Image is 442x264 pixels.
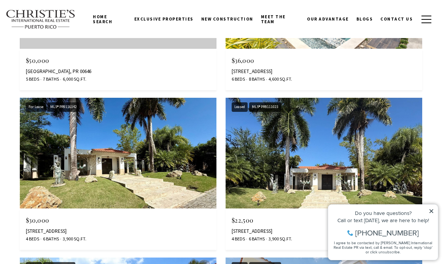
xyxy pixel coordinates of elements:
[31,36,95,43] span: [PHONE_NUMBER]
[267,76,292,83] span: 4,600 Sq.Ft.
[41,236,59,242] span: 6 Baths
[10,47,108,61] span: I agree to be contacted by [PERSON_NAME] International Real Estate PR via text, call & email. To ...
[380,16,413,22] span: Contact Us
[232,236,245,242] span: 4 Beds
[303,10,353,29] a: Our Advantage
[26,228,210,234] div: [STREET_ADDRESS]
[247,236,265,242] span: 6 Baths
[134,16,194,22] span: Exclusive Properties
[226,98,422,208] img: Leased
[26,68,210,75] div: [GEOGRAPHIC_DATA], PR 00646
[61,236,86,242] span: 3,900 Sq.Ft.
[232,216,253,224] span: $22,500
[249,102,281,112] div: MLS® PR9111023
[8,24,110,30] div: Call or text [DATE], we are here to help!
[41,76,59,83] span: 7 Baths
[232,228,416,234] div: [STREET_ADDRESS]
[26,56,49,64] span: $50,000
[377,10,417,29] a: Contact Us
[26,236,39,242] span: 4 Beds
[232,68,416,75] div: [STREET_ADDRESS]
[8,17,110,22] div: Do you have questions?
[201,16,253,22] span: New Construction
[26,76,39,83] span: 5 Beds
[267,236,292,242] span: 3,900 Sq.Ft.
[26,102,46,112] div: For Lease
[89,7,130,31] a: Home Search
[232,76,245,83] span: 6 Beds
[226,98,422,250] a: Leased Leased MLS® PR9111023 $22,500 [STREET_ADDRESS] 4 Beds 6 Baths 3,900 Sq.Ft.
[307,16,349,22] span: Our Advantage
[257,7,303,31] a: Meet the Team
[20,98,216,250] a: For Lease For Lease MLS® PR9116142 $30,000 [STREET_ADDRESS] 4 Beds 6 Baths 3,900 Sq.Ft.
[356,16,373,22] span: Blogs
[26,216,49,224] span: $30,000
[61,76,86,83] span: 6,000 Sq.Ft.
[197,10,257,29] a: New Construction
[232,102,248,112] div: Leased
[417,8,436,30] button: button
[130,10,197,29] a: Exclusive Properties
[353,10,377,29] a: Blogs
[48,102,79,112] div: MLS® PR9116142
[20,98,216,208] img: For Lease
[232,56,254,64] span: $36,000
[6,10,76,29] img: Christie's International Real Estate text transparent background
[247,76,265,83] span: 8 Baths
